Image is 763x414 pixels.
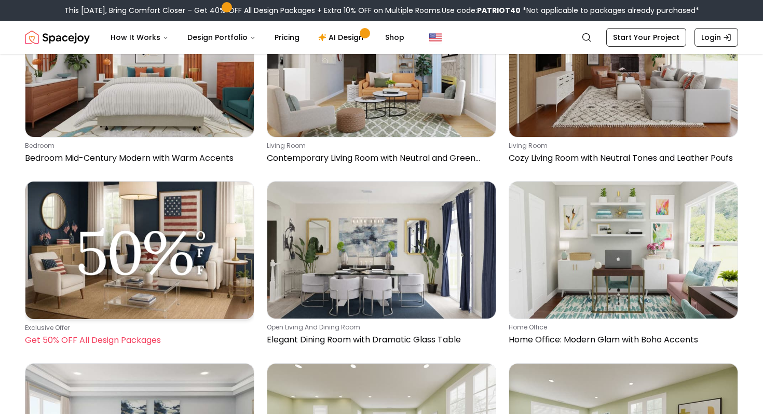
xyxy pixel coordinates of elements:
p: Elegant Dining Room with Dramatic Glass Table [267,334,492,346]
button: How It Works [102,27,177,48]
img: Spacejoy Logo [25,27,90,48]
p: Exclusive Offer [25,324,250,332]
div: This [DATE], Bring Comfort Closer – Get 40% OFF All Design Packages + Extra 10% OFF on Multiple R... [64,5,699,16]
span: *Not applicable to packages already purchased* [521,5,699,16]
nav: Global [25,21,738,54]
b: PATRIOT40 [477,5,521,16]
p: Bedroom Mid-Century Modern with Warm Accents [25,152,250,164]
a: Shop [377,27,413,48]
a: Spacejoy [25,27,90,48]
span: Use code: [442,5,521,16]
a: Elegant Dining Room with Dramatic Glass Tableopen living and dining roomElegant Dining Room with ... [267,181,496,351]
p: Contemporary Living Room with Neutral and Green Accents [267,152,492,164]
a: Login [694,28,738,47]
p: living room [267,142,492,150]
img: Home Office: Modern Glam with Boho Accents [509,182,738,319]
img: United States [429,31,442,44]
p: Get 50% OFF All Design Packages [25,334,250,347]
p: Cozy Living Room with Neutral Tones and Leather Poufs [509,152,734,164]
p: living room [509,142,734,150]
a: AI Design [310,27,375,48]
a: Pricing [266,27,308,48]
img: Elegant Dining Room with Dramatic Glass Table [267,182,496,319]
p: bedroom [25,142,250,150]
p: Home Office: Modern Glam with Boho Accents [509,334,734,346]
a: Home Office: Modern Glam with Boho Accentshome officeHome Office: Modern Glam with Boho Accents [509,181,738,351]
p: open living and dining room [267,323,492,332]
button: Design Portfolio [179,27,264,48]
a: Get 50% OFF All Design PackagesExclusive OfferGet 50% OFF All Design Packages [25,181,254,351]
img: Get 50% OFF All Design Packages [25,182,254,319]
a: Start Your Project [606,28,686,47]
nav: Main [102,27,413,48]
p: home office [509,323,734,332]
